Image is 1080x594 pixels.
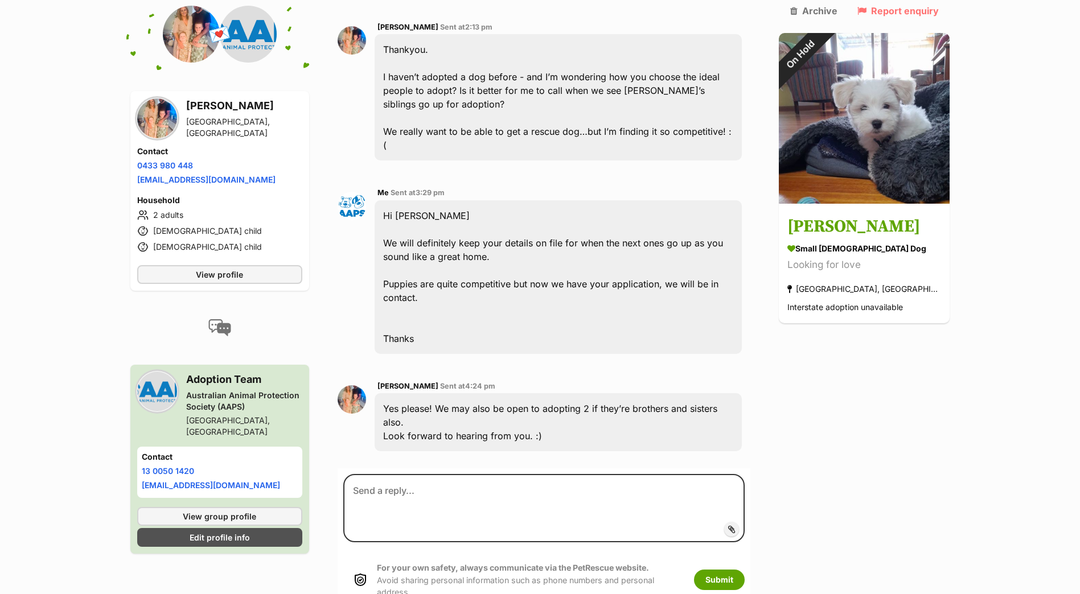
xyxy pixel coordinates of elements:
span: View profile [196,269,243,280]
a: 0433 980 448 [137,160,193,170]
a: 13 0050 1420 [142,466,194,476]
div: Yes please! We may also be open to adopting 2 if they’re brothers and sisters also. Look forward ... [375,393,742,451]
h4: Contact [137,146,302,157]
span: [PERSON_NAME] [377,23,438,31]
a: Report enquiry [857,6,939,16]
h4: Contact [142,451,298,463]
strong: For your own safety, always communicate via the PetRescue website. [377,563,649,572]
div: Looking for love [787,258,941,273]
span: 4:24 pm [465,382,495,390]
img: Adoption Team profile pic [338,192,366,220]
li: [DEMOGRAPHIC_DATA] child [137,240,302,254]
li: 2 adults [137,208,302,222]
li: [DEMOGRAPHIC_DATA] child [137,224,302,238]
div: [GEOGRAPHIC_DATA], [GEOGRAPHIC_DATA] [186,415,302,438]
h4: Household [137,195,302,206]
div: On Hold [763,18,837,92]
h3: [PERSON_NAME] [186,98,302,114]
img: Georgie Smith profile pic [137,98,177,138]
img: Australian Animal Protection Society (AAPS) profile pic [220,6,277,63]
span: Me [377,188,389,197]
a: Edit profile info [137,528,302,547]
img: Georgie Smith profile pic [338,385,366,414]
span: View group profile [183,510,256,522]
h3: Adoption Team [186,372,302,387]
span: Sent at [440,23,492,31]
span: 3:29 pm [416,188,445,197]
span: Interstate adoption unavailable [787,303,903,312]
div: Hi [PERSON_NAME] We will definitely keep your details on file for when the next ones go up as you... [375,200,742,354]
a: [EMAIL_ADDRESS][DOMAIN_NAME] [142,480,280,490]
img: Kevin [779,33,950,204]
button: Submit [694,570,745,590]
a: View group profile [137,507,302,526]
span: Sent at [440,382,495,390]
div: Australian Animal Protection Society (AAPS) [186,390,302,412]
div: [GEOGRAPHIC_DATA], [GEOGRAPHIC_DATA] [787,282,941,297]
a: [EMAIL_ADDRESS][DOMAIN_NAME] [137,175,276,184]
span: 💌 [207,22,232,47]
img: Georgie Smith profile pic [163,6,220,63]
h3: [PERSON_NAME] [787,214,941,240]
img: conversation-icon-4a6f8262b818ee0b60e3300018af0b2d0b884aa5de6e9bcb8d3d4eeb1a70a7c4.svg [208,319,231,336]
span: Edit profile info [190,531,250,543]
a: On Hold [779,195,950,206]
img: Australian Animal Protection Society (AAPS) profile pic [137,372,177,411]
div: small [DEMOGRAPHIC_DATA] Dog [787,243,941,255]
a: [PERSON_NAME] small [DEMOGRAPHIC_DATA] Dog Looking for love [GEOGRAPHIC_DATA], [GEOGRAPHIC_DATA] ... [779,206,950,324]
a: Archive [790,6,837,16]
a: View profile [137,265,302,284]
img: Georgie Smith profile pic [338,26,366,55]
span: [PERSON_NAME] [377,382,438,390]
div: [GEOGRAPHIC_DATA], [GEOGRAPHIC_DATA] [186,116,302,139]
span: Sent at [391,188,445,197]
div: Thankyou. I haven’t adopted a dog before - and I’m wondering how you choose the ideal people to a... [375,34,742,160]
span: 2:13 pm [465,23,492,31]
